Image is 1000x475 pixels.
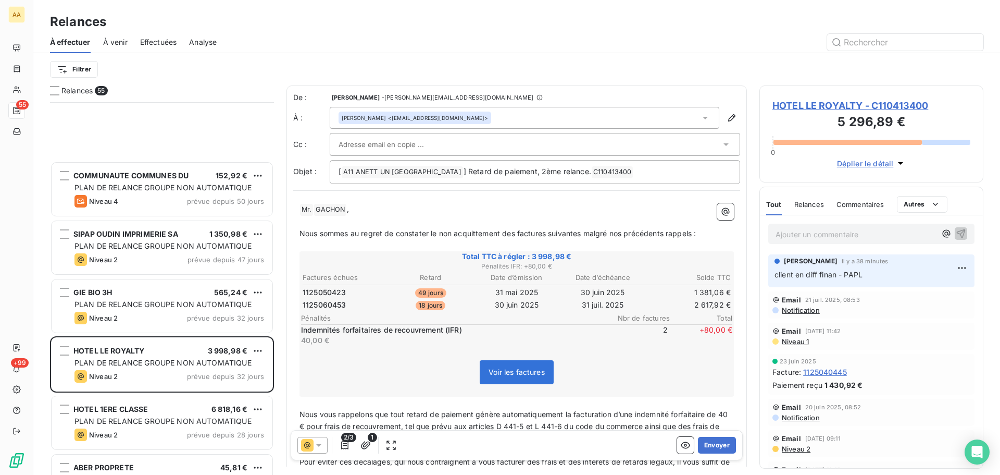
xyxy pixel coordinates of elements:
[8,452,25,469] img: Logo LeanPay
[73,463,134,472] span: ABER PROPRETE
[214,288,247,297] span: 565,24 €
[805,328,841,334] span: [DATE] 11:42
[301,262,732,271] span: Pénalités IFR : + 80,00 €
[834,157,909,169] button: Déplier le détail
[50,61,98,78] button: Filtrer
[301,325,603,335] p: Indemnités forfaitaires de recouvrement (IFR)
[300,204,313,216] span: Mr.
[332,94,380,101] span: [PERSON_NAME]
[897,196,947,213] button: Autres
[209,229,248,238] span: 1 350,98 €
[824,380,863,391] span: 1 430,92 €
[95,86,107,95] span: 55
[474,272,559,283] th: Date d’émission
[827,34,983,51] input: Rechercher
[605,325,668,346] span: 2
[805,467,841,473] span: [DATE] 11:43
[842,258,889,264] span: il y a 38 minutes
[474,299,559,311] td: 30 juin 2025
[560,299,645,311] td: 31 juil. 2025
[74,300,252,309] span: PLAN DE RELANCE GROUPE NON AUTOMATIQUE
[382,94,533,101] span: - [PERSON_NAME][EMAIL_ADDRESS][DOMAIN_NAME]
[670,325,732,346] span: + 80,00 €
[314,204,346,216] span: GACHON
[211,405,248,413] span: 6 818,16 €
[766,200,782,209] span: Tout
[103,37,128,47] span: À venir
[646,299,731,311] td: 2 617,92 €
[50,102,274,475] div: grid
[772,99,970,113] span: HOTEL LE ROYALTY - C110413400
[646,272,731,283] th: Solde TTC
[61,86,93,96] span: Relances
[607,314,670,322] span: Nbr de factures
[782,327,801,335] span: Email
[698,437,736,454] button: Envoyer
[302,272,387,283] th: Factures échues
[646,287,731,298] td: 1 381,06 €
[836,200,884,209] span: Commentaires
[89,431,118,439] span: Niveau 2
[837,158,894,169] span: Déplier le détail
[782,466,801,474] span: Email
[772,367,801,377] span: Facture :
[772,113,970,133] h3: 5 296,89 €
[772,380,822,391] span: Paiement reçu
[670,314,732,322] span: Total
[73,405,148,413] span: HOTEL 1ERE CLASSE
[74,417,252,425] span: PLAN DE RELANCE GROUPE NON AUTOMATIQUE
[301,251,732,262] span: Total TTC à régler : 3 998,98 €
[301,335,603,346] p: 40,00 €
[342,114,488,121] div: <[EMAIL_ADDRESS][DOMAIN_NAME]>
[416,301,445,310] span: 18 jours
[774,270,863,279] span: client en diff finan - PAPL
[50,13,106,31] h3: Relances
[805,297,860,303] span: 21 juil. 2025, 08:53
[74,358,252,367] span: PLAN DE RELANCE GROUPE NON AUTOMATIQUE
[781,445,810,453] span: Niveau 2
[74,241,252,250] span: PLAN DE RELANCE GROUPE NON AUTOMATIQUE
[474,287,559,298] td: 31 mai 2025
[560,272,645,283] th: Date d’échéance
[784,257,838,266] span: [PERSON_NAME]
[803,367,847,377] span: 1125040445
[388,272,473,283] th: Retard
[293,139,330,150] label: Cc :
[73,171,189,180] span: COMMUNAUTE COMMUNES DU
[187,431,264,439] span: prévue depuis 28 jours
[187,255,264,264] span: prévue depuis 47 jours
[299,410,730,443] span: Nous vous rappelons que tout retard de paiement génère automatiquement la facturation d’une indem...
[342,114,386,121] span: [PERSON_NAME]
[89,255,118,264] span: Niveau 2
[771,148,775,156] span: 0
[16,100,29,109] span: 55
[187,197,264,205] span: prévue depuis 50 jours
[303,287,346,298] span: 1125050423
[965,440,990,465] div: Open Intercom Messenger
[339,137,451,152] input: Adresse email en copie ...
[782,296,801,304] span: Email
[301,314,607,322] span: Pénalités
[187,372,264,381] span: prévue depuis 32 jours
[11,358,29,368] span: +99
[794,200,824,209] span: Relances
[592,166,633,178] span: C110413400
[220,463,247,472] span: 45,81 €
[303,300,346,310] span: 1125060453
[415,288,446,298] span: 49 jours
[782,403,801,411] span: Email
[781,306,820,314] span: Notification
[74,183,252,192] span: PLAN DE RELANCE GROUPE NON AUTOMATIQUE
[780,358,816,364] span: 23 juin 2025
[216,171,247,180] span: 152,92 €
[347,204,349,213] span: ,
[560,287,645,298] td: 30 juin 2025
[8,6,25,23] div: AA
[341,433,356,442] span: 2/3
[805,404,861,410] span: 20 juin 2025, 08:52
[73,229,178,238] span: SIPAP OUDIN IMPRIMERIE SA
[782,434,801,443] span: Email
[293,167,317,176] span: Objet :
[368,433,377,442] span: 1
[293,92,330,103] span: De :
